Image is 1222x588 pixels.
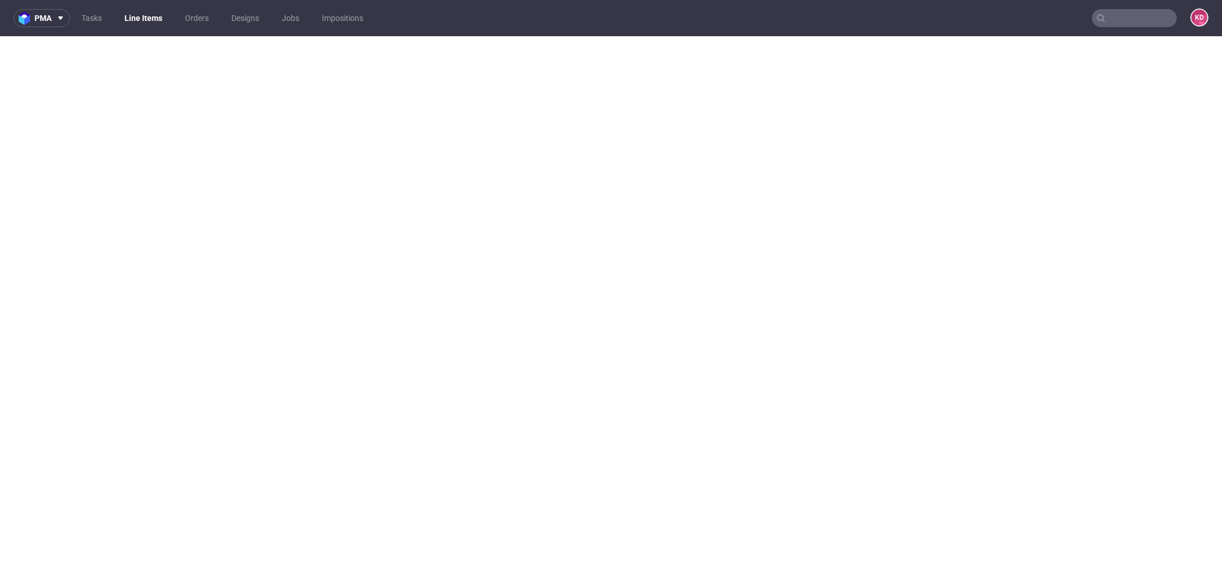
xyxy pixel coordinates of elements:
a: Line Items [118,9,169,27]
a: Designs [225,9,266,27]
img: logo [19,12,35,25]
a: Jobs [275,9,306,27]
a: Impositions [315,9,370,27]
a: Orders [178,9,216,27]
span: pma [35,14,51,22]
figcaption: KD [1191,10,1207,25]
a: Tasks [75,9,109,27]
button: pma [14,9,70,27]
